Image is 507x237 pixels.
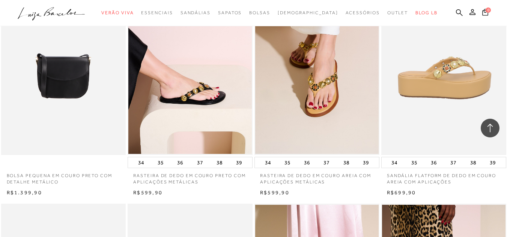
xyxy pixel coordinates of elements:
span: R$599,90 [133,189,162,195]
button: 37 [448,157,459,168]
span: Essenciais [141,10,173,15]
a: SANDÁLIA FLATFORM DE DEDO EM COURO AREIA COM APLICAÇÕES [381,168,506,185]
a: BLOG LB [415,6,437,20]
span: Sapatos [218,10,242,15]
a: categoryNavScreenReaderText [387,6,408,20]
button: 34 [263,157,273,168]
button: 38 [341,157,352,168]
button: 35 [409,157,420,168]
button: 39 [487,157,498,168]
span: Outlet [387,10,408,15]
span: Bolsas [249,10,270,15]
button: 34 [389,157,400,168]
span: Acessórios [346,10,380,15]
a: RASTEIRA DE DEDO EM COURO AREIA COM APLICAÇÕES METÁLICAS [254,168,379,185]
span: Sandálias [181,10,211,15]
span: 0 [486,7,491,13]
span: Verão Viva [101,10,134,15]
button: 0 [480,8,490,18]
a: categoryNavScreenReaderText [181,6,211,20]
a: RASTEIRA DE DEDO EM COURO PRETO COM APLICAÇÕES METÁLICAS [128,168,253,185]
button: 39 [234,157,244,168]
button: 36 [175,157,185,168]
span: [DEMOGRAPHIC_DATA] [278,10,338,15]
button: 38 [214,157,225,168]
a: noSubCategoriesText [278,6,338,20]
a: BOLSA PEQUENA EM COURO PRETO COM DETALHE METÁLICO [1,168,126,185]
button: 35 [282,157,293,168]
button: 37 [321,157,332,168]
span: BLOG LB [415,10,437,15]
a: categoryNavScreenReaderText [141,6,173,20]
a: categoryNavScreenReaderText [218,6,242,20]
a: categoryNavScreenReaderText [249,6,270,20]
span: R$699,90 [387,189,416,195]
button: 35 [155,157,166,168]
button: 36 [302,157,312,168]
span: R$599,90 [260,189,289,195]
button: 36 [429,157,439,168]
button: 34 [136,157,146,168]
a: categoryNavScreenReaderText [101,6,134,20]
button: 39 [361,157,371,168]
button: 37 [195,157,205,168]
button: 38 [468,157,478,168]
span: R$1.399,90 [7,189,42,195]
a: categoryNavScreenReaderText [346,6,380,20]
